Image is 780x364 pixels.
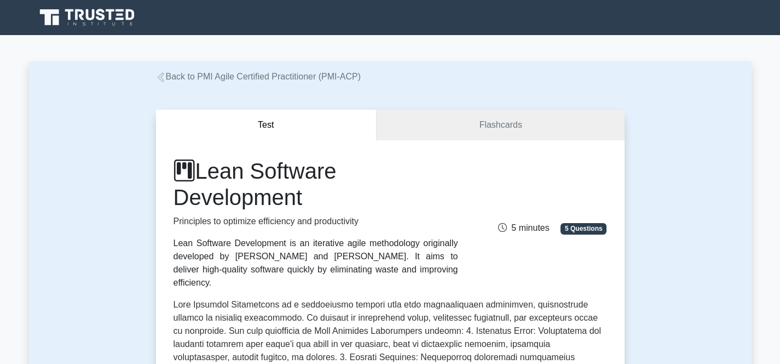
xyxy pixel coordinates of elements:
span: 5 minutes [498,223,549,232]
h1: Lean Software Development [174,158,458,211]
div: Lean Software Development is an iterative agile methodology originally developed by [PERSON_NAME]... [174,237,458,289]
a: Back to PMI Agile Certified Practitioner (PMI-ACP) [156,72,361,81]
p: Principles to optimize efficiency and productivity [174,215,458,228]
button: Test [156,110,377,141]
span: 5 Questions [561,223,606,234]
a: Flashcards [377,110,624,141]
